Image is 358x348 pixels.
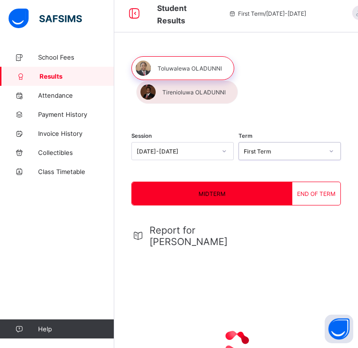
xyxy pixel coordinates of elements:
[149,225,234,247] span: Report for [PERSON_NAME]
[38,325,114,333] span: Help
[38,53,114,61] span: School Fees
[325,315,353,343] button: Open asap
[40,72,114,80] span: Results
[38,168,114,175] span: Class Timetable
[38,111,114,118] span: Payment History
[38,149,114,156] span: Collectibles
[38,92,114,99] span: Attendance
[244,148,323,155] div: First Term
[297,190,336,197] span: END OF TERM
[131,133,152,139] span: Session
[137,148,216,155] div: [DATE]-[DATE]
[199,190,226,197] span: MIDTERM
[38,130,114,137] span: Invoice History
[239,133,252,139] span: Term
[9,9,82,29] img: safsims
[229,10,306,17] span: session/term information
[157,3,187,25] span: Student Results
